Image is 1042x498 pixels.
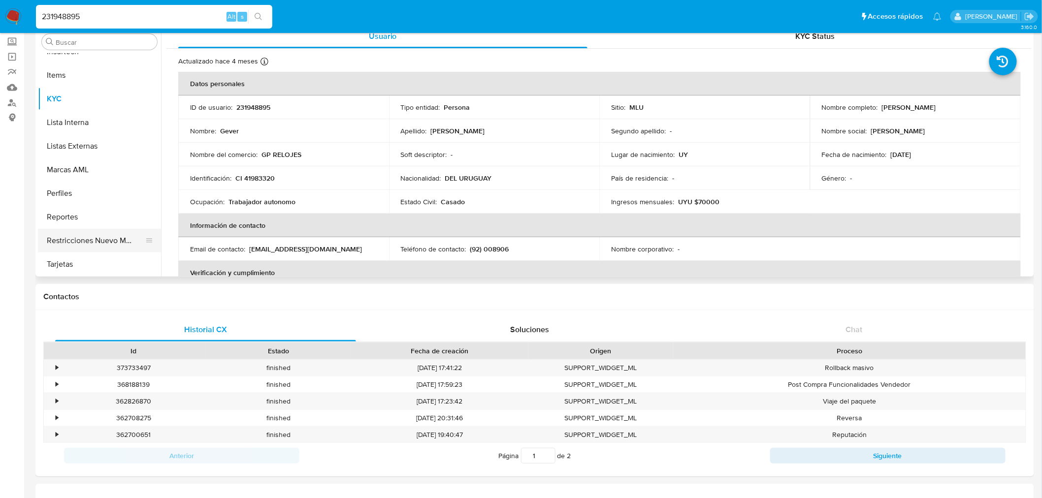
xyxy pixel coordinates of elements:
[822,174,847,183] p: Género :
[351,410,528,426] div: [DATE] 20:31:46
[38,63,161,87] button: Items
[528,376,673,393] div: SUPPORT_WIDGET_ML
[38,252,161,276] button: Tarjetas
[56,413,58,423] div: •
[38,158,161,182] button: Marcas AML
[38,134,161,158] button: Listas Externas
[401,150,447,159] p: Soft descriptor :
[36,10,272,23] input: Buscar usuario o caso...
[445,174,492,183] p: DEL URUGUAY
[401,174,441,183] p: Nacionalidad :
[965,12,1021,21] p: gregorio.negri@mercadolibre.com
[611,245,674,253] p: Nombre corporativo :
[190,245,245,253] p: Email de contacto :
[673,393,1026,409] div: Viaje del paquete
[56,397,58,406] div: •
[213,346,344,356] div: Estado
[61,427,206,443] div: 362700651
[401,245,466,253] p: Teléfono de contacto :
[38,111,161,134] button: Lista Interna
[528,393,673,409] div: SUPPORT_WIDGET_ML
[38,182,161,205] button: Perfiles
[38,229,153,252] button: Restricciones Nuevo Mundo
[673,376,1026,393] div: Post Compra Funcionalidades Vendedor
[358,346,521,356] div: Fecha de creación
[882,103,936,112] p: [PERSON_NAME]
[248,10,268,24] button: search-icon
[206,410,351,426] div: finished
[431,126,485,135] p: [PERSON_NAME]
[249,245,362,253] p: [EMAIL_ADDRESS][DOMAIN_NAME]
[43,292,1026,302] h1: Contactos
[822,103,878,112] p: Nombre completo :
[261,150,301,159] p: GP RELOJES
[178,57,258,66] p: Actualizado hace 4 meses
[451,150,453,159] p: -
[228,12,235,21] span: Alt
[351,360,528,376] div: [DATE] 17:41:22
[933,12,942,21] a: Notificaciones
[241,12,244,21] span: s
[611,126,666,135] p: Segundo apellido :
[678,197,719,206] p: UYU $70000
[228,197,295,206] p: Trabajador autonomo
[528,360,673,376] div: SUPPORT_WIDGET_ML
[850,174,852,183] p: -
[511,324,550,335] span: Soluciones
[56,430,58,439] div: •
[528,427,673,443] div: SUPPORT_WIDGET_ML
[611,174,668,183] p: País de residencia :
[56,380,58,389] div: •
[567,451,571,461] span: 2
[206,427,351,443] div: finished
[190,174,231,183] p: Identificación :
[206,360,351,376] div: finished
[220,126,239,135] p: Gever
[369,31,397,42] span: Usuario
[444,103,470,112] p: Persona
[670,126,672,135] p: -
[822,126,867,135] p: Nombre social :
[673,410,1026,426] div: Reversa
[401,103,440,112] p: Tipo entidad :
[351,376,528,393] div: [DATE] 17:59:23
[190,126,216,135] p: Nombre :
[38,87,161,111] button: KYC
[1024,11,1035,22] a: Salir
[206,393,351,409] div: finished
[56,363,58,373] div: •
[401,126,427,135] p: Apellido :
[178,72,1021,95] th: Datos personales
[206,376,351,393] div: finished
[46,38,54,46] button: Buscar
[611,103,625,112] p: Sitio :
[770,448,1006,464] button: Siguiente
[891,150,912,159] p: [DATE]
[190,150,258,159] p: Nombre del comercio :
[61,360,206,376] div: 373733497
[184,324,227,335] span: Historial CX
[64,448,299,464] button: Anterior
[441,197,465,206] p: Casado
[56,38,153,47] input: Buscar
[822,150,887,159] p: Fecha de nacimiento :
[190,197,225,206] p: Ocupación :
[235,174,275,183] p: CI 41983320
[351,427,528,443] div: [DATE] 19:40:47
[470,245,509,253] p: (92) 008906
[611,150,675,159] p: Lugar de nacimiento :
[629,103,644,112] p: MLU
[178,261,1021,284] th: Verificación y cumplimiento
[868,11,923,22] span: Accesos rápidos
[871,126,925,135] p: [PERSON_NAME]
[499,448,571,464] span: Página de
[680,346,1019,356] div: Proceso
[673,427,1026,443] div: Reputación
[236,103,270,112] p: 231948895
[1021,23,1037,31] span: 3.160.0
[61,393,206,409] div: 362826870
[679,150,688,159] p: UY
[190,103,232,112] p: ID de usuario :
[178,214,1021,237] th: Información de contacto
[535,346,666,356] div: Origen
